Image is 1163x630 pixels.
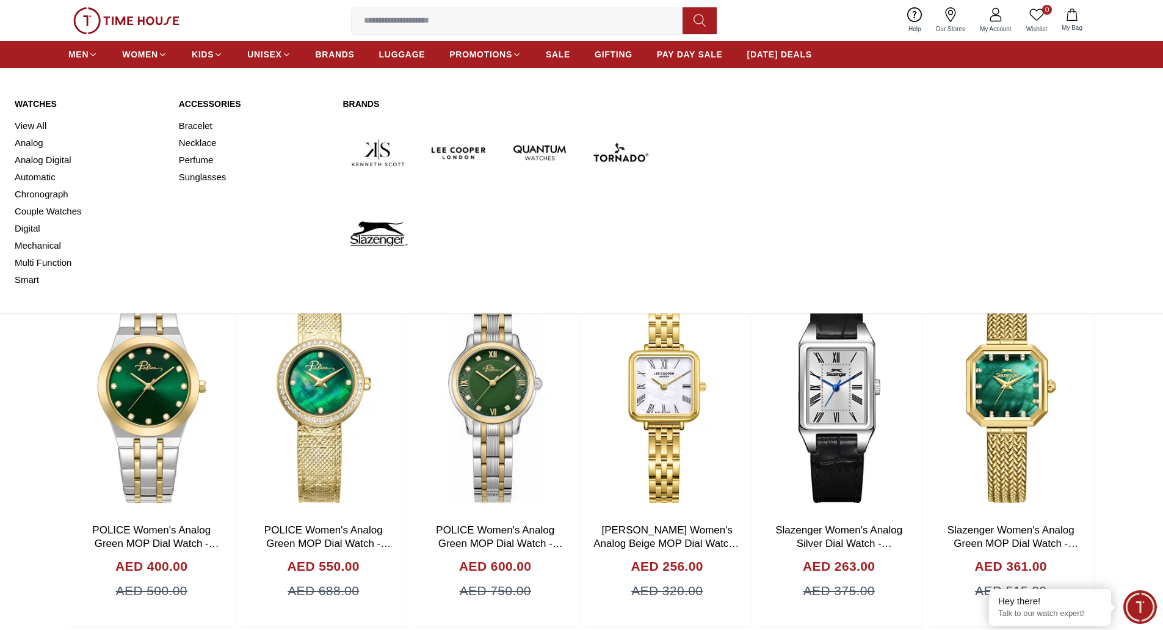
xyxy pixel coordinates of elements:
span: AED 375.00 [803,581,875,601]
a: Accessories [179,98,328,110]
img: POLICE Women's Analog Green MOP Dial Watch - PEWLG0075704 [68,273,235,518]
a: Smart [15,271,164,288]
a: PROMOTIONS [449,43,521,65]
a: Digital [15,220,164,237]
span: AED 320.00 [631,581,703,601]
a: Slazenger Women's Analog Silver Dial Watch - SL.9.2525.3.01 [775,524,902,563]
img: POLICE Women's Analog Green MOP Dial Watch - PEWLG0076202 [412,273,579,518]
img: Slazenger [342,198,413,269]
a: BRANDS [316,43,355,65]
a: Watches [15,98,164,110]
a: Analog Digital [15,152,164,169]
img: Lee Cooper [424,117,495,188]
img: Quantum [504,117,575,188]
img: Tornado [585,117,656,188]
a: Multi Function [15,254,164,271]
p: Talk to our watch expert! [998,609,1102,619]
img: ... [73,7,179,34]
a: Couple Watches [15,203,164,220]
a: View All [15,117,164,134]
h4: AED 256.00 [631,557,703,576]
a: Perfume [179,152,328,169]
span: My Account [975,24,1016,34]
span: AED 750.00 [460,581,531,601]
span: AED 515.00 [975,581,1046,601]
a: Chronograph [15,186,164,203]
h4: AED 400.00 [115,557,187,576]
img: Slazenger Women's Analog Silver Dial Watch - SL.9.2525.3.01 [756,273,922,518]
a: Help [901,5,929,36]
a: [DATE] DEALS [747,43,812,65]
span: PROMOTIONS [449,48,512,60]
a: POLICE Women's Analog Green MOP Dial Watch - PEWLG0076202 [436,524,562,563]
span: AED 500.00 [116,581,187,601]
a: Necklace [179,134,328,152]
a: KIDS [192,43,223,65]
a: UNISEX [247,43,291,65]
h4: AED 600.00 [459,557,531,576]
a: PAY DAY SALE [657,43,723,65]
span: UNISEX [247,48,281,60]
h4: AED 263.00 [803,557,875,576]
img: Kenneth Scott [342,117,413,188]
a: Slazenger Women's Analog Green MOP Dial Watch - SL.9.2534.3.02 [947,524,1079,563]
a: WOMEN [122,43,167,65]
a: Our Stores [929,5,973,36]
span: PAY DAY SALE [657,48,723,60]
span: SALE [546,48,570,60]
span: BRANDS [316,48,355,60]
a: Bracelet [179,117,328,134]
span: WOMEN [122,48,158,60]
a: 0Wishlist [1019,5,1054,36]
span: LUGGAGE [379,48,426,60]
a: Analog [15,134,164,152]
a: LUGGAGE [379,43,426,65]
h4: AED 550.00 [288,557,360,576]
span: 0 [1042,5,1052,15]
a: POLICE Women's Analog Green MOP Dial Watch - PEWLG0075704 [92,524,219,563]
img: Lee Cooper Women's Analog Beige MOP Dial Watch - LC08226.120 [584,273,751,518]
a: Sunglasses [179,169,328,186]
a: SALE [546,43,570,65]
img: POLICE Women's Analog Green MOP Dial Watch - PEWLG0075902 [241,273,407,518]
span: [DATE] DEALS [747,48,812,60]
a: Automatic [15,169,164,186]
img: Slazenger Women's Analog Green MOP Dial Watch - SL.9.2534.3.02 [928,273,1095,518]
span: Wishlist [1021,24,1052,34]
a: GIFTING [595,43,632,65]
a: [PERSON_NAME] Women's Analog Beige MOP Dial Watch - LC08226.120 [593,524,741,563]
span: Help [904,24,926,34]
span: GIFTING [595,48,632,60]
a: POLICE Women's Analog Green MOP Dial Watch - PEWLG0075902 [264,524,391,563]
a: Brands [342,98,656,110]
span: AED 688.00 [288,581,359,601]
a: Mechanical [15,237,164,254]
a: MEN [68,43,98,65]
div: Chat Widget [1123,590,1157,624]
div: Hey there! [998,595,1102,607]
span: KIDS [192,48,214,60]
button: My Bag [1054,6,1090,35]
h4: AED 361.00 [975,557,1047,576]
span: Our Stores [931,24,970,34]
span: My Bag [1057,23,1087,32]
span: MEN [68,48,89,60]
